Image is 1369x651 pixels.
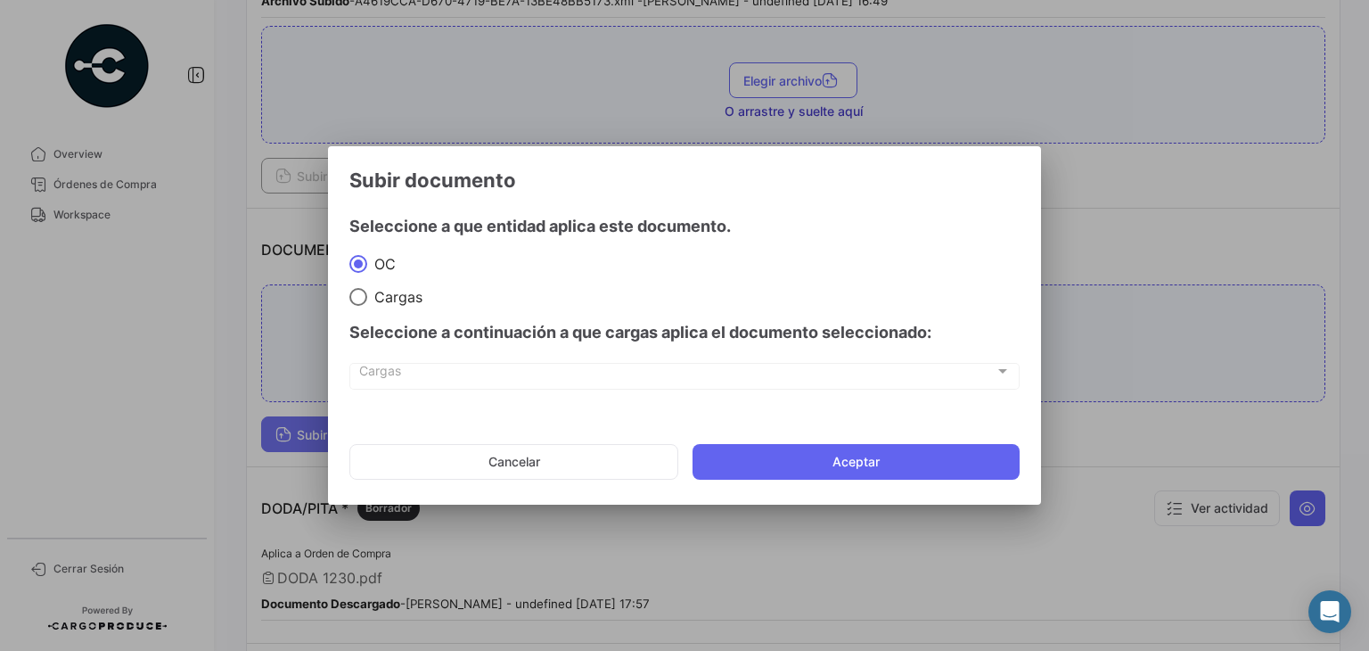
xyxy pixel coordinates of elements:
[349,214,1020,239] h4: Seleccione a que entidad aplica este documento.
[349,444,678,480] button: Cancelar
[349,320,1020,345] h4: Seleccione a continuación a que cargas aplica el documento seleccionado:
[349,168,1020,193] h3: Subir documento
[693,444,1020,480] button: Aceptar
[359,367,995,383] span: Cargas
[367,255,396,273] span: OC
[1308,590,1351,633] div: Abrir Intercom Messenger
[367,288,422,306] span: Cargas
